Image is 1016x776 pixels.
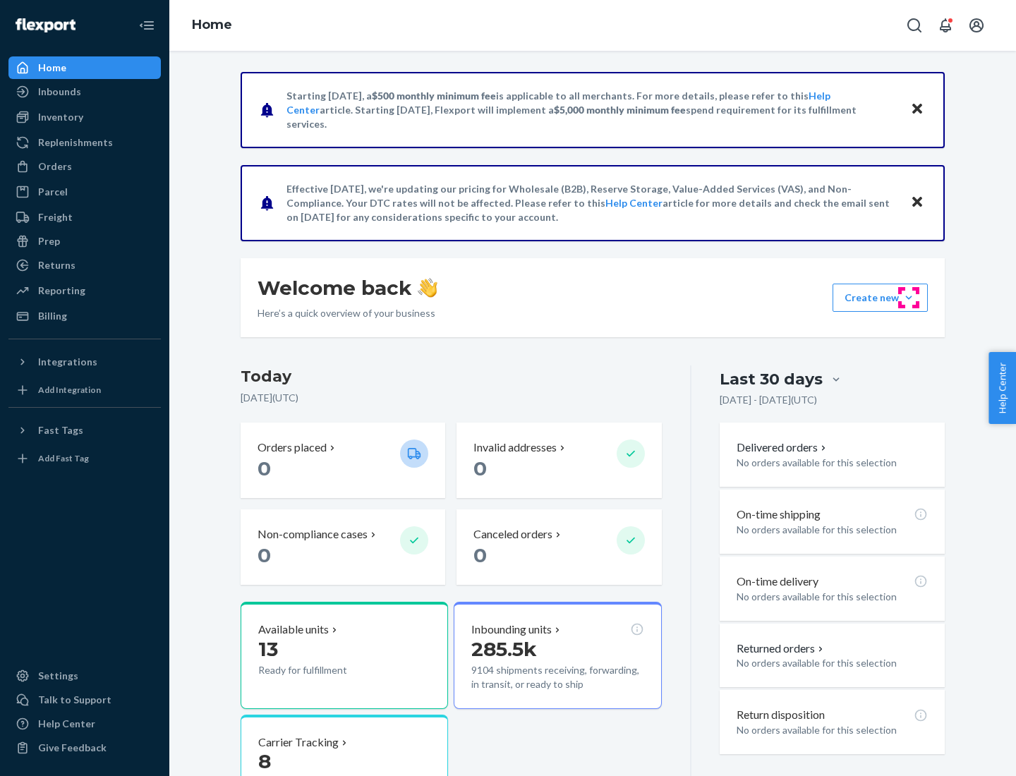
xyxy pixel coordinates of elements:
[258,456,271,480] span: 0
[38,110,83,124] div: Inventory
[454,602,661,709] button: Inbounding units285.5k9104 shipments receiving, forwarding, in transit, or ready to ship
[258,734,339,751] p: Carrier Tracking
[38,185,68,199] div: Parcel
[258,526,368,542] p: Non-compliance cases
[38,693,111,707] div: Talk to Support
[8,305,161,327] a: Billing
[931,11,960,40] button: Open notifications
[8,56,161,79] a: Home
[471,663,643,691] p: 9104 shipments receiving, forwarding, in transit, or ready to ship
[737,656,928,670] p: No orders available for this selection
[38,159,72,174] div: Orders
[737,723,928,737] p: No orders available for this selection
[8,131,161,154] a: Replenishments
[38,452,89,464] div: Add Fast Tag
[38,423,83,437] div: Fast Tags
[258,637,278,661] span: 13
[8,351,161,373] button: Integrations
[554,104,686,116] span: $5,000 monthly minimum fee
[456,423,661,498] button: Invalid addresses 0
[8,181,161,203] a: Parcel
[473,456,487,480] span: 0
[720,368,823,390] div: Last 30 days
[241,602,448,709] button: Available units13Ready for fulfillment
[258,275,437,301] h1: Welcome back
[8,447,161,470] a: Add Fast Tag
[737,590,928,604] p: No orders available for this selection
[737,641,826,657] button: Returned orders
[8,206,161,229] a: Freight
[8,279,161,302] a: Reporting
[737,439,829,456] button: Delivered orders
[605,197,663,209] a: Help Center
[908,193,926,213] button: Close
[38,234,60,248] div: Prep
[418,278,437,298] img: hand-wave emoji
[38,210,73,224] div: Freight
[258,622,329,638] p: Available units
[192,17,232,32] a: Home
[8,155,161,178] a: Orders
[38,258,75,272] div: Returns
[473,526,552,542] p: Canceled orders
[8,106,161,128] a: Inventory
[737,456,928,470] p: No orders available for this selection
[133,11,161,40] button: Close Navigation
[258,306,437,320] p: Here’s a quick overview of your business
[737,574,818,590] p: On-time delivery
[241,365,662,388] h3: Today
[286,89,897,131] p: Starting [DATE], a is applicable to all merchants. For more details, please refer to this article...
[241,423,445,498] button: Orders placed 0
[8,230,161,253] a: Prep
[38,61,66,75] div: Home
[8,419,161,442] button: Fast Tags
[38,355,97,369] div: Integrations
[8,713,161,735] a: Help Center
[8,665,161,687] a: Settings
[38,309,67,323] div: Billing
[181,5,243,46] ol: breadcrumbs
[38,284,85,298] div: Reporting
[473,439,557,456] p: Invalid addresses
[258,543,271,567] span: 0
[8,379,161,401] a: Add Integration
[258,663,389,677] p: Ready for fulfillment
[38,135,113,150] div: Replenishments
[471,637,537,661] span: 285.5k
[38,384,101,396] div: Add Integration
[16,18,75,32] img: Flexport logo
[988,352,1016,424] button: Help Center
[38,741,107,755] div: Give Feedback
[258,749,271,773] span: 8
[241,391,662,405] p: [DATE] ( UTC )
[286,182,897,224] p: Effective [DATE], we're updating our pricing for Wholesale (B2B), Reserve Storage, Value-Added Se...
[720,393,817,407] p: [DATE] - [DATE] ( UTC )
[8,254,161,277] a: Returns
[737,507,821,523] p: On-time shipping
[258,439,327,456] p: Orders placed
[833,284,928,312] button: Create new
[737,707,825,723] p: Return disposition
[737,523,928,537] p: No orders available for this selection
[38,717,95,731] div: Help Center
[372,90,496,102] span: $500 monthly minimum fee
[962,11,991,40] button: Open account menu
[38,85,81,99] div: Inbounds
[38,669,78,683] div: Settings
[471,622,552,638] p: Inbounding units
[8,736,161,759] button: Give Feedback
[473,543,487,567] span: 0
[8,689,161,711] a: Talk to Support
[908,99,926,120] button: Close
[8,80,161,103] a: Inbounds
[241,509,445,585] button: Non-compliance cases 0
[900,11,929,40] button: Open Search Box
[456,509,661,585] button: Canceled orders 0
